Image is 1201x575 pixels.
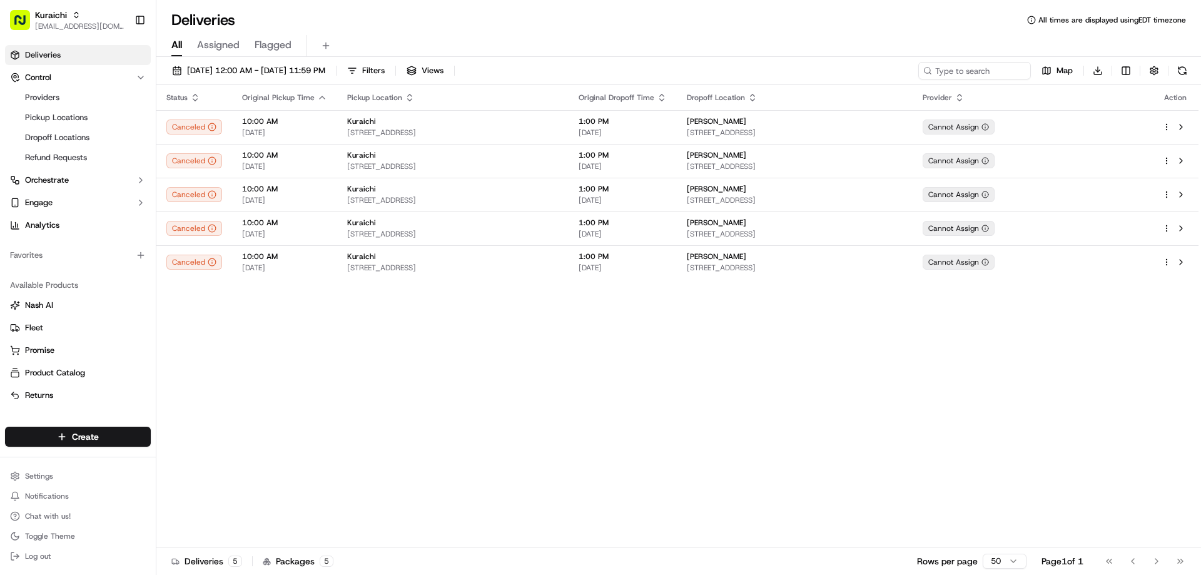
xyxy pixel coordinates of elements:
span: 10:00 AM [242,218,327,228]
span: [STREET_ADDRESS] [347,229,559,239]
input: Type to search [918,62,1031,79]
span: Toggle Theme [25,531,75,541]
span: Refund Requests [25,152,87,163]
a: Deliveries [5,45,151,65]
span: [DATE] [579,161,667,171]
span: 1:00 PM [579,252,667,262]
h1: Deliveries [171,10,235,30]
span: [PERSON_NAME] [687,218,746,228]
span: Create [72,430,99,443]
div: Action [1162,93,1188,103]
button: Promise [5,340,151,360]
button: [EMAIL_ADDRESS][DOMAIN_NAME] [35,21,124,31]
span: Notifications [25,491,69,501]
span: 1:00 PM [579,150,667,160]
a: Dropoff Locations [20,129,136,146]
span: Views [422,65,443,76]
span: Control [25,72,51,83]
button: Canceled [166,221,222,236]
span: [STREET_ADDRESS] [347,195,559,205]
span: Log out [25,551,51,561]
div: Page 1 of 1 [1041,555,1083,567]
span: Pickup Locations [25,112,88,123]
span: Kuraichi [35,9,67,21]
span: Deliveries [25,49,61,61]
button: Cannot Assign [923,153,995,168]
span: Map [1057,65,1073,76]
span: Promise [25,345,54,356]
span: Kuraichi [347,218,376,228]
button: Canceled [166,120,222,135]
span: [DATE] [242,161,327,171]
div: 5 [228,556,242,567]
button: Fleet [5,318,151,338]
button: Map [1036,62,1078,79]
span: [STREET_ADDRESS] [347,263,559,273]
span: [PERSON_NAME] [687,116,746,126]
span: Orchestrate [25,175,69,186]
span: All times are displayed using EDT timezone [1038,15,1186,25]
button: [DATE] 12:00 AM - [DATE] 11:59 PM [166,62,331,79]
span: Status [166,93,188,103]
span: Nash AI [25,300,53,311]
span: [DATE] [579,195,667,205]
a: Nash AI [10,300,146,311]
a: Promise [10,345,146,356]
a: Analytics [5,215,151,235]
span: Flagged [255,38,291,53]
a: Fleet [10,322,146,333]
span: Settings [25,471,53,481]
a: Product Catalog [10,367,146,379]
button: Chat with us! [5,507,151,525]
button: Product Catalog [5,363,151,383]
button: Canceled [166,153,222,168]
div: Available Products [5,275,151,295]
p: Rows per page [917,555,978,567]
button: Canceled [166,187,222,202]
span: 1:00 PM [579,116,667,126]
span: Providers [25,92,59,103]
button: Cannot Assign [923,255,995,270]
button: Returns [5,385,151,405]
span: Assigned [197,38,240,53]
span: Fleet [25,322,43,333]
span: [STREET_ADDRESS] [347,161,559,171]
span: [PERSON_NAME] [687,150,746,160]
div: Cannot Assign [923,221,995,236]
div: Deliveries [171,555,242,567]
span: [STREET_ADDRESS] [347,128,559,138]
button: Create [5,427,151,447]
span: [DATE] [242,195,327,205]
span: [STREET_ADDRESS] [687,128,903,138]
span: Chat with us! [25,511,71,521]
button: Filters [342,62,390,79]
span: [DATE] [579,128,667,138]
span: Dropoff Location [687,93,745,103]
div: 5 [320,556,333,567]
div: Favorites [5,245,151,265]
span: Analytics [25,220,59,231]
span: Original Dropoff Time [579,93,654,103]
div: Cannot Assign [923,120,995,135]
span: Kuraichi [347,184,376,194]
div: Packages [263,555,333,567]
button: Engage [5,193,151,213]
a: Refund Requests [20,149,136,166]
span: [STREET_ADDRESS] [687,263,903,273]
span: Dropoff Locations [25,132,89,143]
button: Toggle Theme [5,527,151,545]
button: Cannot Assign [923,187,995,202]
button: Canceled [166,255,222,270]
span: Engage [25,197,53,208]
span: 10:00 AM [242,150,327,160]
span: [PERSON_NAME] [687,252,746,262]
